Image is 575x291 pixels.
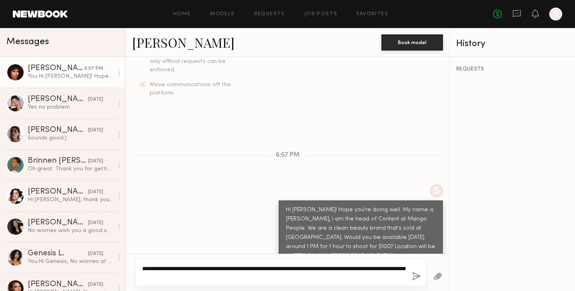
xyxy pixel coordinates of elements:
a: Favorites [357,12,388,17]
div: Hi [PERSON_NAME], thank you so much for reaching out and for your kind words! I’d love to learn m... [28,196,113,204]
div: Oh great. Thank you for getting back to me with the additional information! Would it be possible ... [28,165,113,173]
span: Move communications off the platform. [150,82,231,96]
div: [PERSON_NAME] [28,126,88,134]
div: [DATE] [88,127,103,134]
div: [DATE] [88,188,103,196]
a: Job Posts [304,12,338,17]
div: You: Hi [PERSON_NAME]! Hope you're doing well. My name is [PERSON_NAME], I am the head of Content... [28,73,113,80]
a: Requests [254,12,285,17]
div: Brinnen [PERSON_NAME] [28,157,88,165]
button: Book model [381,34,443,51]
div: 6:57 PM [84,65,103,73]
div: [PERSON_NAME] [28,65,84,73]
div: [PERSON_NAME] [28,281,88,289]
div: [PERSON_NAME] [28,188,88,196]
a: Models [210,12,234,17]
a: [PERSON_NAME] [132,34,234,51]
a: Home [173,12,191,17]
div: [DATE] [88,281,103,289]
div: Genesis L. [28,250,88,258]
div: [PERSON_NAME] [28,95,88,103]
div: [DATE] [88,158,103,165]
span: 6:57 PM [276,152,300,159]
a: S [549,8,562,20]
div: REQUESTS [456,67,569,72]
div: Yes no problem [28,103,113,111]
div: [DATE] [88,96,103,103]
div: [DATE] [88,219,103,227]
div: [PERSON_NAME] [28,219,88,227]
div: Sounds good:) [28,134,113,142]
div: You: Hi Genesis, No worries at all!! Are you free at all [DATE] or [DATE]? [28,258,113,265]
div: Hi [PERSON_NAME]! Hope you're doing well. My name is [PERSON_NAME], I am the head of Content at M... [286,206,436,279]
div: [DATE] [88,250,103,258]
div: History [456,39,569,48]
a: Book model [381,38,443,45]
div: No worries wish you a good shoot! [28,227,113,234]
span: Expect verbal commitments to hold - only official requests can be enforced. [150,51,251,73]
span: Messages [6,37,49,46]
